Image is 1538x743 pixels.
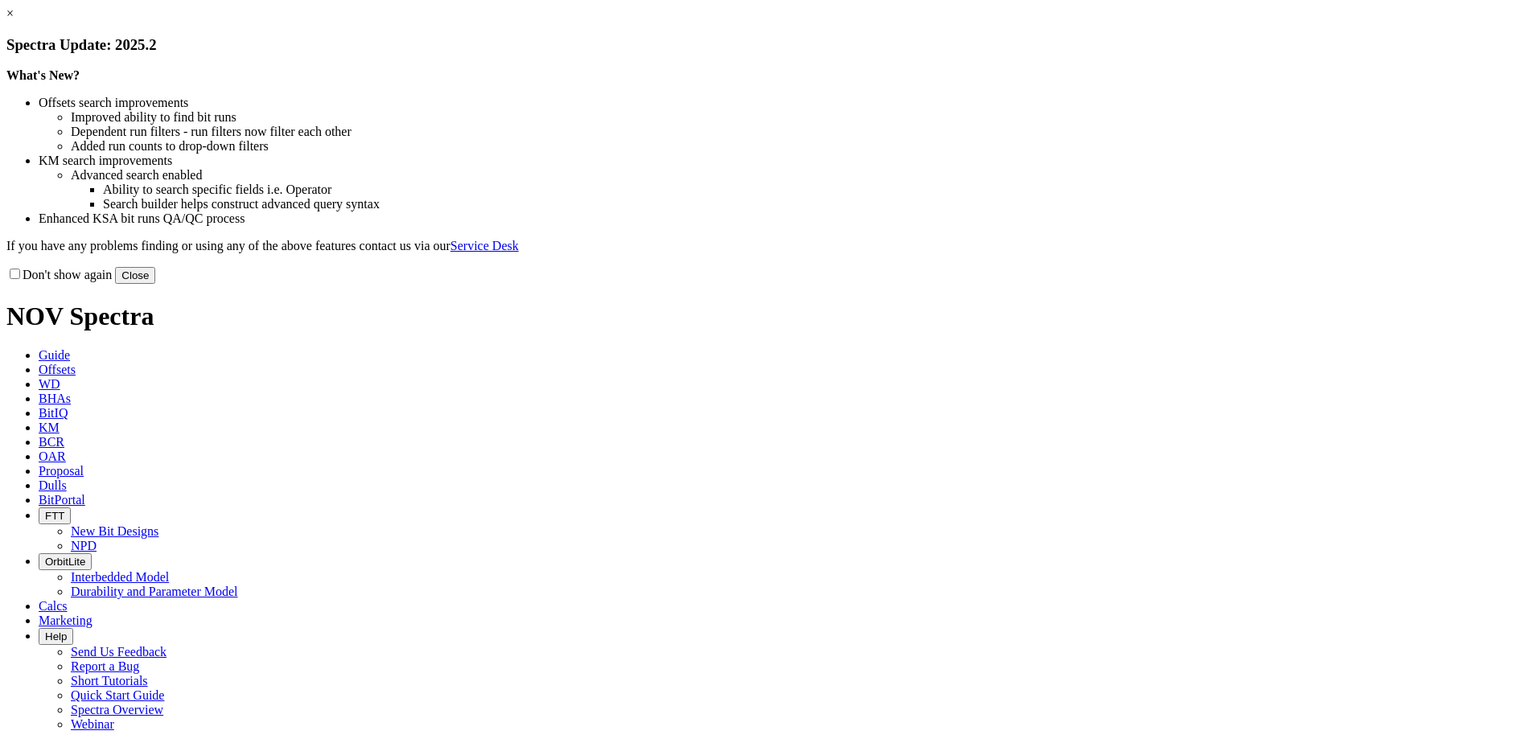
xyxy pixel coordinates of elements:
li: Search builder helps construct advanced query syntax [103,197,1532,211]
span: Help [45,630,67,642]
span: KM [39,421,60,434]
span: Calcs [39,599,68,613]
span: Marketing [39,614,93,627]
a: NPD [71,539,97,552]
span: BCR [39,435,64,449]
a: Send Us Feedback [71,645,167,659]
span: Dulls [39,478,67,492]
li: Ability to search specific fields i.e. Operator [103,183,1532,197]
li: KM search improvements [39,154,1532,168]
span: BitPortal [39,493,85,507]
strong: What's New? [6,68,80,82]
li: Offsets search improvements [39,96,1532,110]
span: FTT [45,510,64,522]
p: If you have any problems finding or using any of the above features contact us via our [6,239,1532,253]
span: WD [39,377,60,391]
a: New Bit Designs [71,524,158,538]
span: Guide [39,348,70,362]
span: OAR [39,449,66,463]
span: OrbitLite [45,556,85,568]
a: Quick Start Guide [71,688,164,702]
a: Webinar [71,717,114,731]
span: Proposal [39,464,84,478]
a: Short Tutorials [71,674,148,688]
h3: Spectra Update: 2025.2 [6,36,1532,54]
h1: NOV Spectra [6,302,1532,331]
span: Offsets [39,363,76,376]
input: Don't show again [10,269,20,279]
a: Spectra Overview [71,703,163,716]
a: Interbedded Model [71,570,169,584]
span: BHAs [39,392,71,405]
li: Dependent run filters - run filters now filter each other [71,125,1532,139]
li: Advanced search enabled [71,168,1532,183]
button: Close [115,267,155,284]
label: Don't show again [6,268,112,281]
a: Report a Bug [71,659,139,673]
a: Service Desk [450,239,519,252]
a: Durability and Parameter Model [71,585,238,598]
li: Enhanced KSA bit runs QA/QC process [39,211,1532,226]
span: BitIQ [39,406,68,420]
li: Added run counts to drop-down filters [71,139,1532,154]
li: Improved ability to find bit runs [71,110,1532,125]
a: × [6,6,14,20]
